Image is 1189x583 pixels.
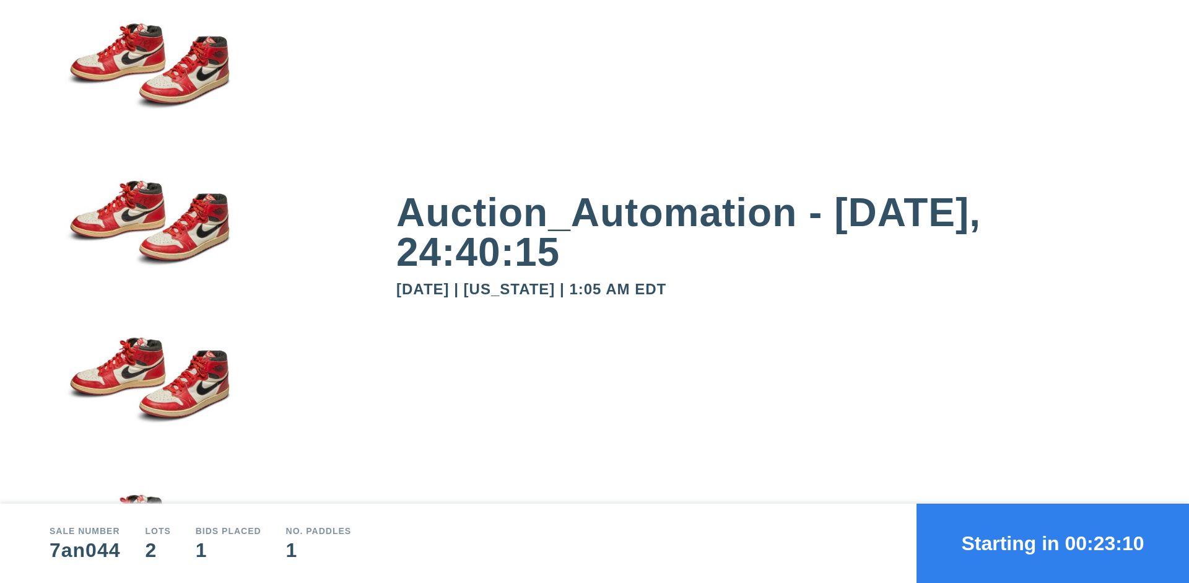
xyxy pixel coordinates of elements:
div: [DATE] | [US_STATE] | 1:05 AM EDT [396,282,1139,297]
img: small [50,158,248,315]
div: 2 [145,540,170,560]
div: Bids Placed [196,527,261,535]
div: 7an044 [50,540,120,560]
div: 1 [196,540,261,560]
div: Auction_Automation - [DATE], 24:40:15 [396,193,1139,272]
div: Lots [145,527,170,535]
img: small [50,1,248,158]
div: Sale number [50,527,120,535]
button: Starting in 00:23:10 [917,504,1189,583]
div: 1 [286,540,352,560]
div: No. Paddles [286,527,352,535]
